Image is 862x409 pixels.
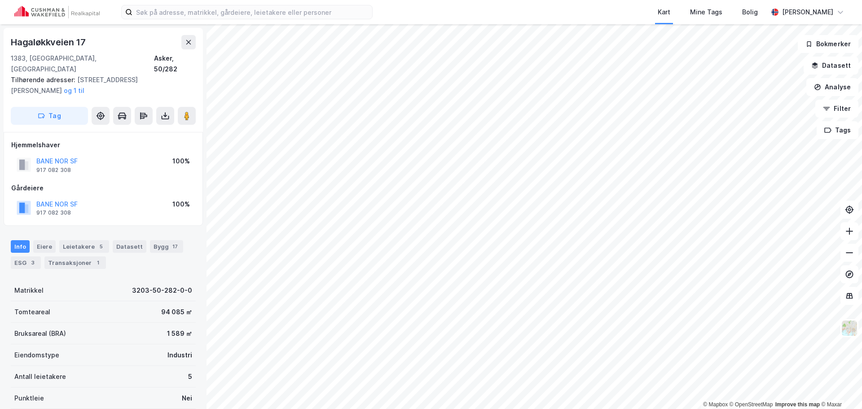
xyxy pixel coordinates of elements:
[11,140,195,150] div: Hjemmelshaver
[172,156,190,167] div: 100%
[36,209,71,216] div: 917 082 308
[11,183,195,194] div: Gårdeiere
[154,53,196,75] div: Asker, 50/282
[815,100,858,118] button: Filter
[11,240,30,253] div: Info
[188,371,192,382] div: 5
[730,401,773,408] a: OpenStreetMap
[59,240,109,253] div: Leietakere
[167,328,192,339] div: 1 589 ㎡
[132,285,192,296] div: 3203-50-282-0-0
[11,35,88,49] div: Hagaløkkveien 17
[742,7,758,18] div: Bolig
[11,76,77,84] span: Tilhørende adresser:
[690,7,722,18] div: Mine Tags
[97,242,106,251] div: 5
[172,199,190,210] div: 100%
[775,401,820,408] a: Improve this map
[817,366,862,409] iframe: Chat Widget
[150,240,183,253] div: Bygg
[703,401,728,408] a: Mapbox
[33,240,56,253] div: Eiere
[161,307,192,317] div: 94 085 ㎡
[782,7,833,18] div: [PERSON_NAME]
[28,258,37,267] div: 3
[93,258,102,267] div: 1
[841,320,858,337] img: Z
[14,285,44,296] div: Matrikkel
[14,307,50,317] div: Tomteareal
[182,393,192,404] div: Nei
[817,121,858,139] button: Tags
[806,78,858,96] button: Analyse
[14,393,44,404] div: Punktleie
[11,107,88,125] button: Tag
[132,5,372,19] input: Søk på adresse, matrikkel, gårdeiere, leietakere eller personer
[11,53,154,75] div: 1383, [GEOGRAPHIC_DATA], [GEOGRAPHIC_DATA]
[113,240,146,253] div: Datasett
[14,350,59,361] div: Eiendomstype
[44,256,106,269] div: Transaksjoner
[658,7,670,18] div: Kart
[11,256,41,269] div: ESG
[817,366,862,409] div: Kontrollprogram for chat
[804,57,858,75] button: Datasett
[798,35,858,53] button: Bokmerker
[14,328,66,339] div: Bruksareal (BRA)
[36,167,71,174] div: 917 082 308
[171,242,180,251] div: 17
[167,350,192,361] div: Industri
[14,371,66,382] div: Antall leietakere
[14,6,100,18] img: cushman-wakefield-realkapital-logo.202ea83816669bd177139c58696a8fa1.svg
[11,75,189,96] div: [STREET_ADDRESS][PERSON_NAME]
